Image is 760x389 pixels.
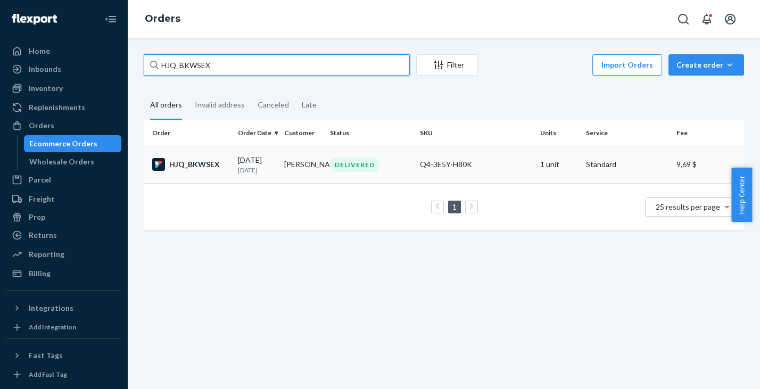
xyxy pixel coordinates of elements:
[416,54,478,76] button: Filter
[676,60,736,70] div: Create order
[12,14,57,24] img: Flexport logo
[29,120,54,131] div: Orders
[6,209,121,226] a: Prep
[656,202,720,211] span: 25 results per page
[536,120,582,146] th: Units
[24,153,122,170] a: Wholesale Orders
[29,175,51,185] div: Parcel
[29,303,73,313] div: Integrations
[29,46,50,56] div: Home
[6,43,121,60] a: Home
[29,268,51,279] div: Billing
[6,99,121,116] a: Replenishments
[234,120,279,146] th: Order Date
[673,9,694,30] button: Open Search Box
[29,322,76,332] div: Add Integration
[696,9,717,30] button: Open notifications
[417,60,477,70] div: Filter
[6,191,121,208] a: Freight
[29,230,57,241] div: Returns
[258,91,289,119] div: Canceled
[582,120,672,146] th: Service
[144,54,410,76] input: Search orders
[672,146,744,183] td: 9,69 $
[24,135,122,152] a: Ecommerce Orders
[326,120,416,146] th: Status
[195,91,245,119] div: Invalid address
[6,171,121,188] a: Parcel
[29,138,97,149] div: Ecommerce Orders
[450,202,459,211] a: Page 1 is your current page
[29,156,94,167] div: Wholesale Orders
[536,146,582,183] td: 1 unit
[238,155,275,175] div: [DATE]
[6,368,121,381] a: Add Fast Tag
[6,117,121,134] a: Orders
[6,265,121,282] a: Billing
[152,158,229,171] div: HJQ_BKWSEX
[29,194,55,204] div: Freight
[420,159,532,170] div: Q4-3E5Y-H80K
[6,61,121,78] a: Inbounds
[29,370,67,379] div: Add Fast Tag
[29,83,63,94] div: Inventory
[29,64,61,75] div: Inbounds
[145,13,180,24] a: Orders
[592,54,662,76] button: Import Orders
[136,4,189,35] ol: breadcrumbs
[238,165,275,175] p: [DATE]
[29,350,63,361] div: Fast Tags
[6,321,121,334] a: Add Integration
[731,168,752,222] button: Help Center
[150,91,182,120] div: All orders
[284,128,321,137] div: Customer
[280,146,326,183] td: [PERSON_NAME]
[586,159,667,170] p: Standard
[6,227,121,244] a: Returns
[144,120,234,146] th: Order
[720,9,741,30] button: Open account menu
[6,246,121,263] a: Reporting
[302,91,317,119] div: Late
[6,80,121,97] a: Inventory
[100,9,121,30] button: Close Navigation
[6,300,121,317] button: Integrations
[668,54,744,76] button: Create order
[29,212,45,222] div: Prep
[416,120,536,146] th: SKU
[29,249,64,260] div: Reporting
[330,158,379,172] div: DELIVERED
[29,102,85,113] div: Replenishments
[6,347,121,364] button: Fast Tags
[672,120,744,146] th: Fee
